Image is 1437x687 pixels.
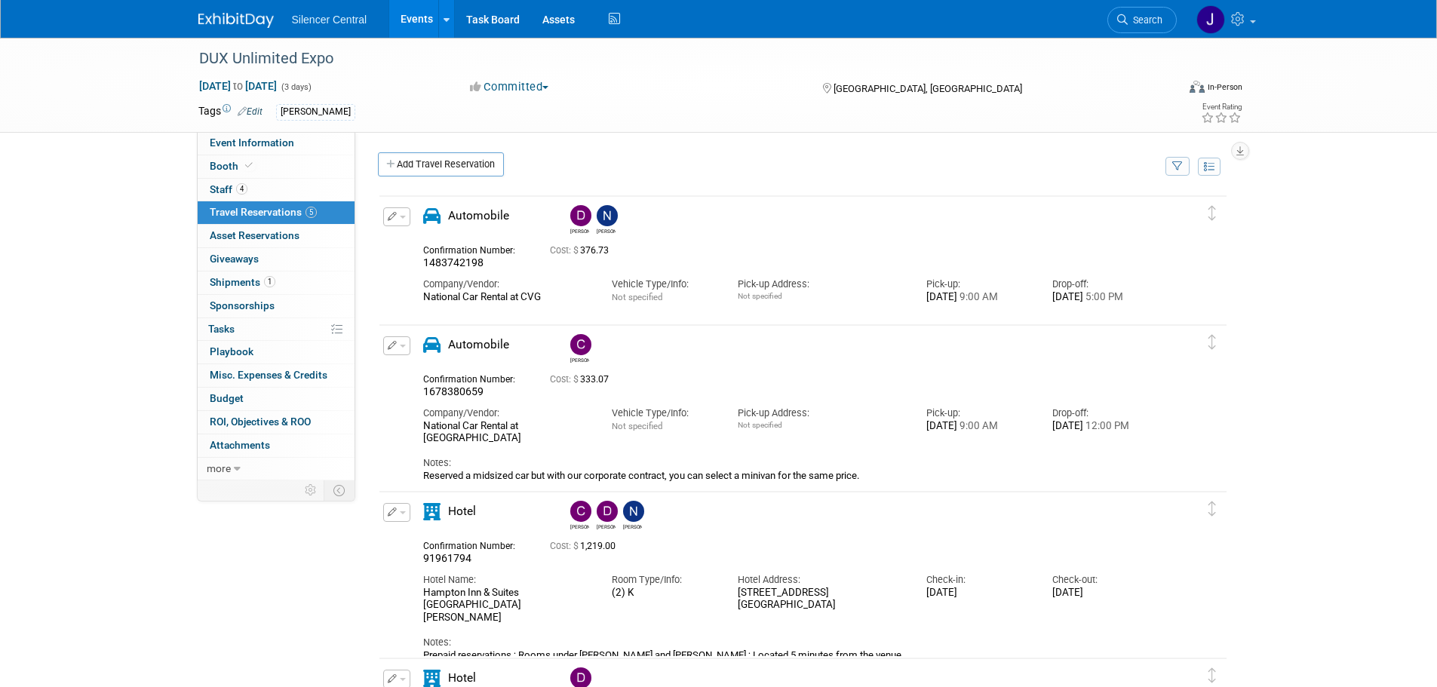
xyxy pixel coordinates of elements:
[465,79,554,95] button: Committed
[324,480,355,500] td: Toggle Event Tabs
[210,299,275,311] span: Sponsorships
[423,256,484,268] span: 1483742198
[550,245,615,256] span: 376.73
[926,573,1030,587] div: Check-in:
[926,587,1030,600] div: [DATE]
[567,205,593,235] div: Danielle Osterman
[593,205,619,235] div: Nickolas Osterman
[210,439,270,451] span: Attachments
[378,152,504,176] a: Add Travel Reservation
[448,505,476,518] span: Hotel
[623,522,642,530] div: Nickolas Osterman
[834,83,1022,94] span: [GEOGRAPHIC_DATA], [GEOGRAPHIC_DATA]
[210,369,327,381] span: Misc. Expenses & Credits
[570,355,589,363] div: Chuck Simpson
[1052,420,1156,433] div: [DATE]
[198,411,355,434] a: ROI, Objectives & ROO
[448,338,509,351] span: Automobile
[423,291,589,304] div: National Car Rental at CVG
[423,670,441,687] i: Hotel
[238,106,263,117] a: Edit
[1052,291,1156,304] div: [DATE]
[210,253,259,265] span: Giveaways
[1107,7,1177,33] a: Search
[280,82,312,92] span: (3 days)
[210,345,253,357] span: Playbook
[612,421,662,431] span: Not specified
[1172,162,1183,172] i: Filter by Traveler
[1128,14,1162,26] span: Search
[210,206,317,218] span: Travel Reservations
[1052,278,1156,291] div: Drop-off:
[1088,78,1243,101] div: Event Format
[423,470,1156,482] div: Reserved a midsized car but with our corporate contract, you can select a minivan for the same pr...
[550,541,580,551] span: Cost: $
[423,636,1156,649] div: Notes:
[198,248,355,271] a: Giveaways
[623,501,644,522] img: Nickolas Osterman
[926,278,1030,291] div: Pick-up:
[198,434,355,457] a: Attachments
[208,323,235,335] span: Tasks
[198,13,274,28] img: ExhibitDay
[264,276,275,287] span: 1
[1190,81,1205,93] img: Format-Inperson.png
[1208,206,1216,221] i: Click and drag to move item
[236,183,247,195] span: 4
[231,80,245,92] span: to
[210,276,275,288] span: Shipments
[926,406,1030,420] div: Pick-up:
[1052,573,1156,587] div: Check-out:
[423,370,527,385] div: Confirmation Number:
[276,104,355,120] div: [PERSON_NAME]
[198,155,355,178] a: Booth
[423,207,441,225] i: Automobile
[198,295,355,317] a: Sponsorships
[198,388,355,410] a: Budget
[292,14,367,26] span: Silencer Central
[210,229,299,241] span: Asset Reservations
[198,201,355,224] a: Travel Reservations5
[926,291,1030,304] div: [DATE]
[1208,668,1216,683] i: Click and drag to move item
[550,374,615,385] span: 333.07
[198,225,355,247] a: Asset Reservations
[448,209,509,222] span: Automobile
[198,364,355,387] a: Misc. Expenses & Credits
[550,245,580,256] span: Cost: $
[198,103,263,121] td: Tags
[423,241,527,256] div: Confirmation Number:
[198,341,355,363] a: Playbook
[957,291,998,302] span: 9:00 AM
[198,132,355,155] a: Event Information
[570,334,591,355] img: Chuck Simpson
[567,334,593,363] div: Chuck Simpson
[423,385,484,397] span: 1678380659
[593,501,619,530] div: Danielle Osterman
[1083,291,1123,302] span: 5:00 PM
[738,587,904,612] div: [STREET_ADDRESS] [GEOGRAPHIC_DATA]
[423,649,1156,661] div: Prepaid reservations ; Rooms under [PERSON_NAME] and [PERSON_NAME] ; Located 5 minutes from the v...
[550,374,580,385] span: Cost: $
[207,462,231,474] span: more
[597,522,616,530] div: Danielle Osterman
[210,136,294,149] span: Event Information
[194,45,1154,72] div: DUX Unlimited Expo
[738,278,904,291] div: Pick-up Address:
[597,501,618,522] img: Danielle Osterman
[198,318,355,341] a: Tasks
[1052,587,1156,600] div: [DATE]
[423,456,1156,470] div: Notes:
[423,503,441,520] i: Hotel
[1207,81,1242,93] div: In-Person
[597,226,616,235] div: Nickolas Osterman
[738,292,782,300] span: Not specified
[198,271,355,294] a: Shipments1
[1208,501,1216,517] i: Click and drag to move item
[550,541,622,551] span: 1,219.00
[612,406,715,420] div: Vehicle Type/Info:
[926,420,1030,433] div: [DATE]
[1083,420,1129,431] span: 12:00 PM
[448,671,476,685] span: Hotel
[306,207,317,218] span: 5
